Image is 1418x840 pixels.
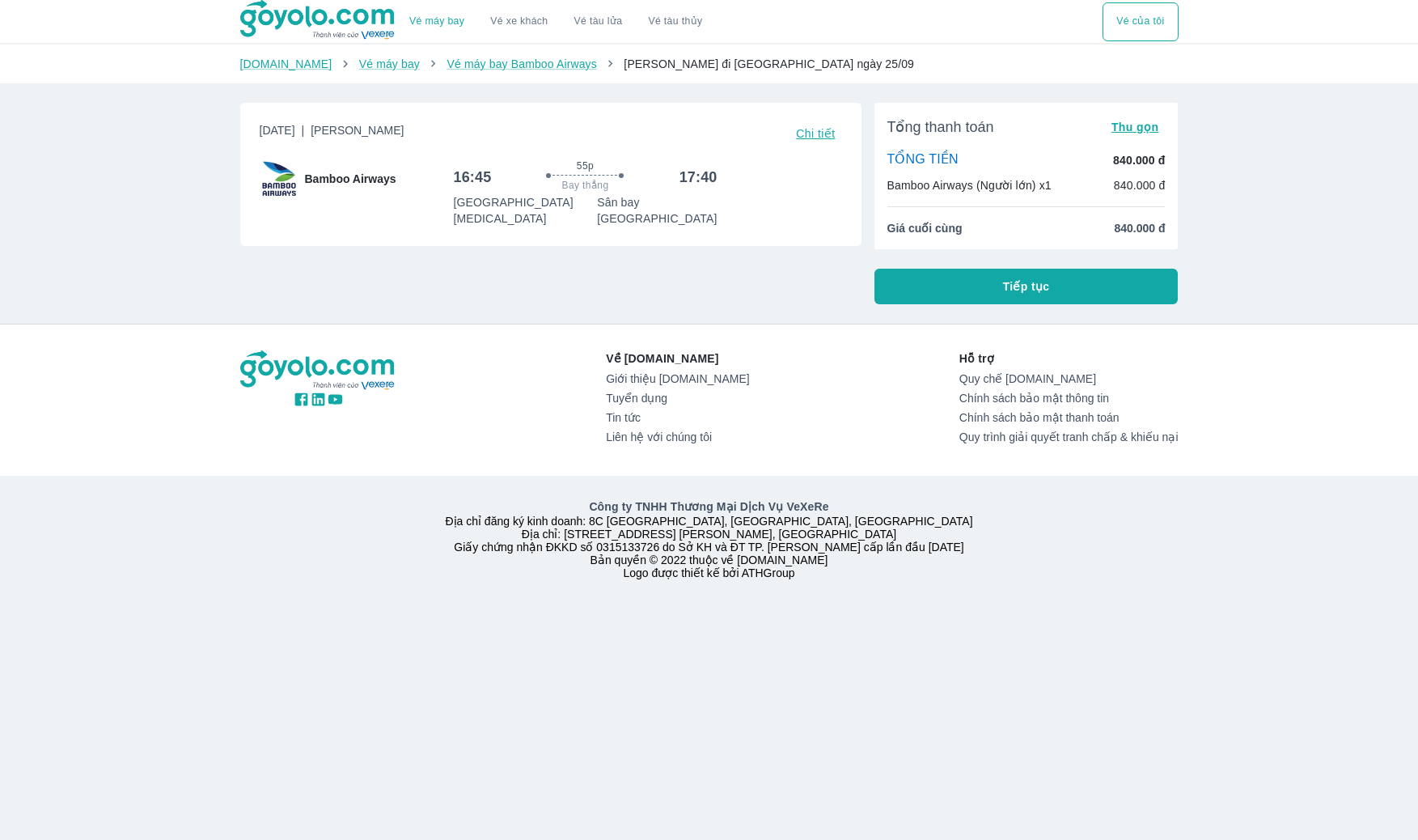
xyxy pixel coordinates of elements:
a: Quy trình giải quyết tranh chấp & khiếu nại [959,431,1179,443]
a: Chính sách bảo mật thông tin [959,392,1179,405]
div: choose transportation mode [396,2,715,41]
a: Tin tức [606,411,749,424]
p: Về [DOMAIN_NAME] [606,350,749,367]
a: Vé xe khách [490,15,548,28]
button: Vé tàu thủy [635,2,715,41]
img: logo [240,350,397,391]
a: Vé máy bay [409,15,464,28]
span: Thu gọn [1111,121,1159,134]
span: Chi tiết [796,127,835,140]
a: Vé tàu lửa [561,2,636,41]
div: Địa chỉ đăng ký kinh doanh: 8C [GEOGRAPHIC_DATA], [GEOGRAPHIC_DATA], [GEOGRAPHIC_DATA] Địa chỉ: [... [231,498,1188,579]
p: TỔNG TIỀN [887,151,959,169]
button: Chi tiết [789,122,841,145]
a: Liên hệ với chúng tôi [606,431,749,443]
a: Vé máy bay Bamboo Airways [447,57,596,70]
h6: 17:40 [679,168,717,187]
p: Bamboo Airways (Người lớn) x1 [887,177,1052,193]
span: | [302,124,305,137]
span: Bay thẳng [562,179,609,192]
p: [GEOGRAPHIC_DATA] [MEDICAL_DATA] [453,194,597,227]
a: Chính sách bảo mật thanh toán [959,411,1179,424]
span: Bamboo Airways [305,171,396,187]
button: Tiếp tục [874,269,1179,304]
p: Hỗ trợ [959,350,1179,367]
span: [PERSON_NAME] [311,124,404,137]
p: 840.000 đ [1113,152,1165,168]
span: Giá cuối cùng [887,220,963,236]
p: Sân bay [GEOGRAPHIC_DATA] [597,194,717,227]
button: Thu gọn [1105,116,1166,138]
a: Vé máy bay [359,57,420,70]
button: Vé của tôi [1103,2,1178,41]
a: [DOMAIN_NAME] [240,57,332,70]
a: Quy chế [DOMAIN_NAME] [959,372,1179,385]
span: Tổng thanh toán [887,117,994,137]
span: [DATE] [260,122,404,145]
span: 55p [577,159,594,172]
nav: breadcrumb [240,56,1179,72]
a: Giới thiệu [DOMAIN_NAME] [606,372,749,385]
p: Công ty TNHH Thương Mại Dịch Vụ VeXeRe [243,498,1175,515]
span: Tiếp tục [1003,278,1050,295]
span: 840.000 đ [1114,220,1165,236]
a: Tuyển dụng [606,392,749,405]
p: 840.000 đ [1114,177,1166,193]
div: choose transportation mode [1103,2,1178,41]
span: [PERSON_NAME] đi [GEOGRAPHIC_DATA] ngày 25/09 [624,57,914,70]
h6: 16:45 [453,168,491,187]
